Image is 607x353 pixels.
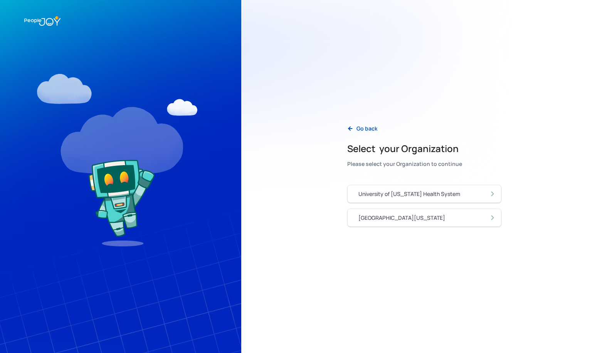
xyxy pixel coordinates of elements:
div: University of [US_STATE] Health System [358,190,460,198]
div: [GEOGRAPHIC_DATA][US_STATE] [358,214,445,222]
a: [GEOGRAPHIC_DATA][US_STATE] [347,209,501,227]
div: Please select your Organization to continue [347,159,462,169]
h2: Select your Organization [347,142,462,155]
div: Go back [356,125,377,132]
a: Go back [341,120,383,136]
a: University of [US_STATE] Health System [347,185,501,203]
